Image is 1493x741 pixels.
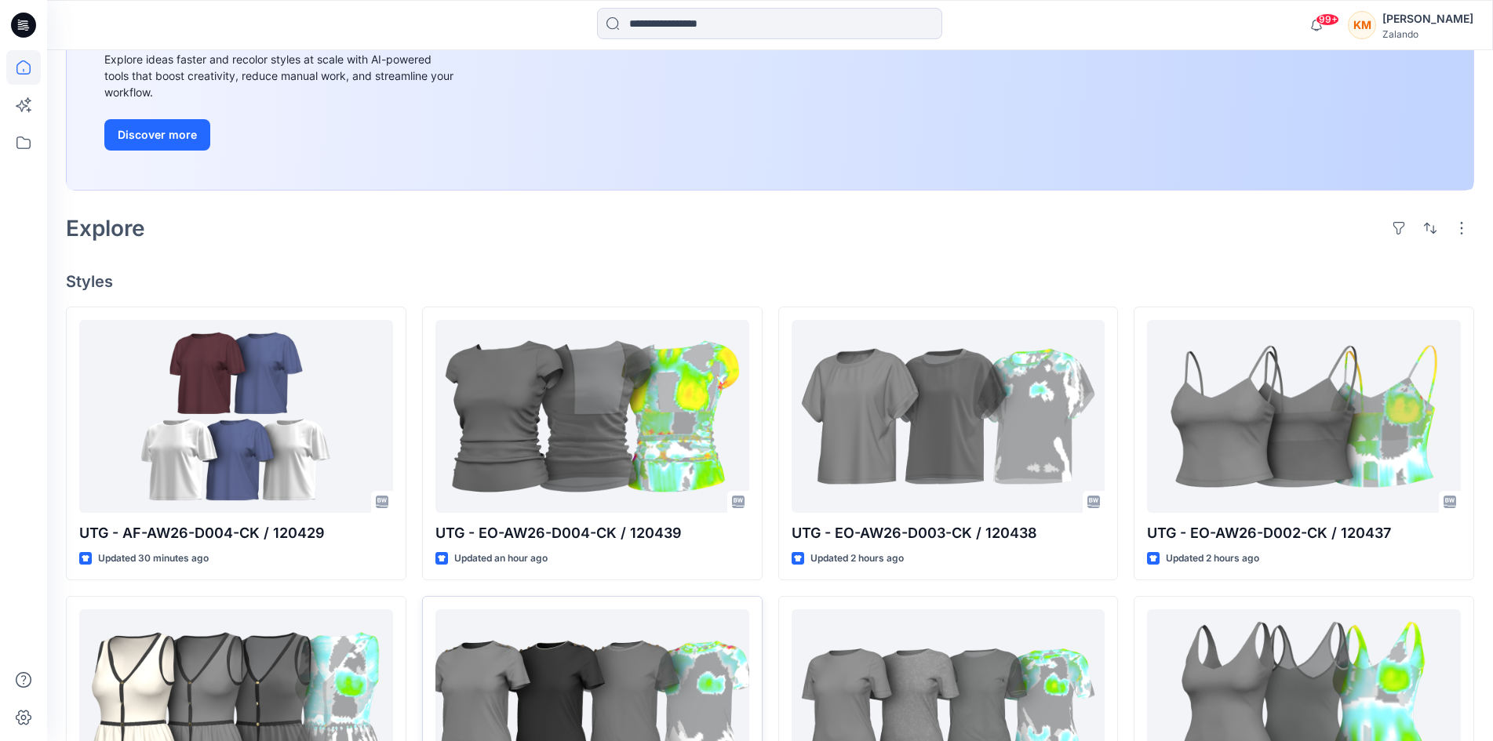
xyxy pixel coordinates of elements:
[79,320,393,513] a: UTG - AF-AW26-D004-CK / 120429
[1147,320,1461,513] a: UTG - EO-AW26-D002-CK / 120437
[1166,550,1259,567] p: Updated 2 hours ago
[1348,11,1376,39] div: KM
[435,320,749,513] a: UTG - EO-AW26-D004-CK / 120439
[810,550,904,567] p: Updated 2 hours ago
[792,320,1105,513] a: UTG - EO-AW26-D003-CK / 120438
[1316,13,1339,26] span: 99+
[104,119,457,151] a: Discover more
[66,216,145,241] h2: Explore
[79,522,393,544] p: UTG - AF-AW26-D004-CK / 120429
[435,522,749,544] p: UTG - EO-AW26-D004-CK / 120439
[98,550,209,567] p: Updated 30 minutes ago
[1147,522,1461,544] p: UTG - EO-AW26-D002-CK / 120437
[104,51,457,100] div: Explore ideas faster and recolor styles at scale with AI-powered tools that boost creativity, red...
[104,119,210,151] button: Discover more
[1382,28,1473,40] div: Zalando
[1382,9,1473,28] div: [PERSON_NAME]
[792,522,1105,544] p: UTG - EO-AW26-D003-CK / 120438
[66,272,1474,291] h4: Styles
[454,550,548,567] p: Updated an hour ago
